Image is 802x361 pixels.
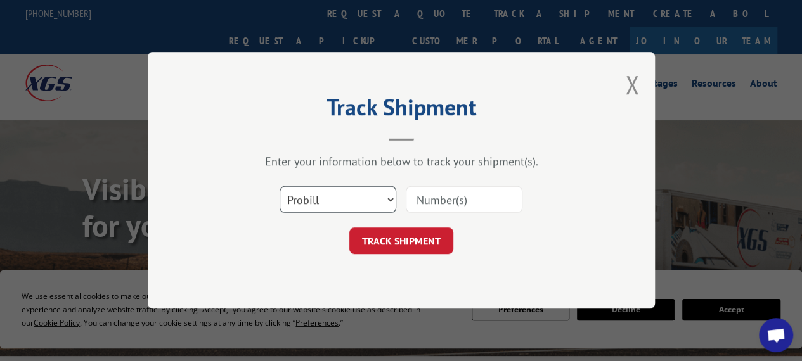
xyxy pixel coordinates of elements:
div: Open chat [759,318,793,352]
button: TRACK SHIPMENT [349,228,453,255]
h2: Track Shipment [211,98,592,122]
div: Enter your information below to track your shipment(s). [211,155,592,169]
button: Close modal [625,68,639,101]
input: Number(s) [406,187,522,213]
